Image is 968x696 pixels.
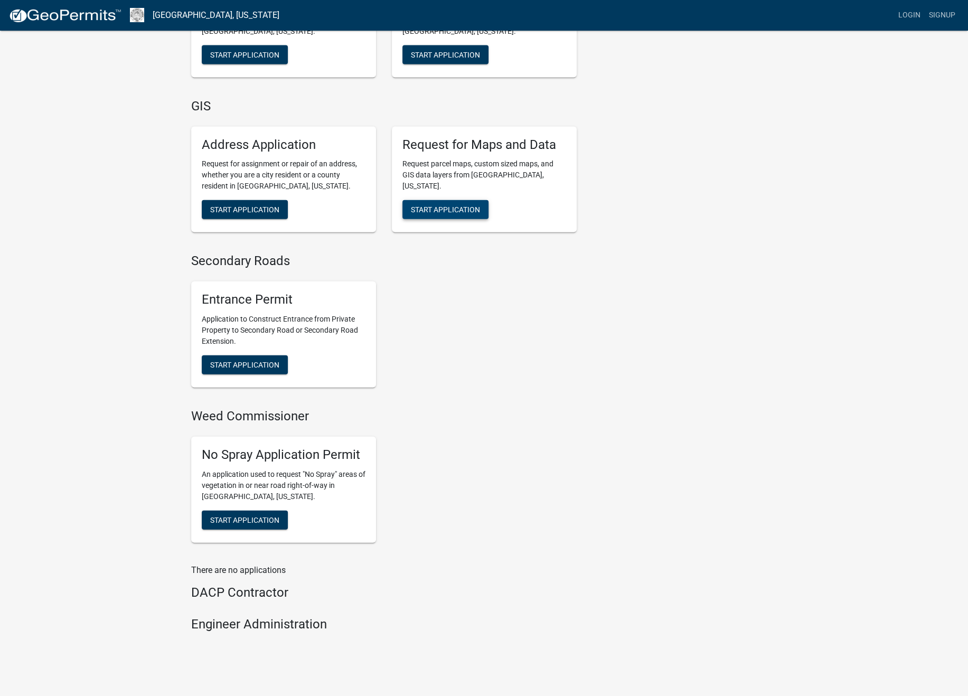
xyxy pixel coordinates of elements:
p: There are no applications [191,564,577,577]
span: Start Application [210,205,279,214]
h5: Request for Maps and Data [402,137,566,153]
h4: Secondary Roads [191,253,577,269]
button: Start Application [202,45,288,64]
span: Start Application [210,50,279,59]
button: Start Application [402,200,488,219]
span: Start Application [210,515,279,524]
p: Request parcel maps, custom sized maps, and GIS data layers from [GEOGRAPHIC_DATA], [US_STATE]. [402,158,566,192]
a: Login [894,5,925,25]
img: Franklin County, Iowa [130,8,144,22]
a: Signup [925,5,960,25]
h4: DACP Contractor [191,585,577,600]
button: Start Application [202,511,288,530]
h5: No Spray Application Permit [202,447,365,463]
p: Request for assignment or repair of an address, whether you are a city resident or a county resid... [202,158,365,192]
h4: Engineer Administration [191,617,577,632]
h4: GIS [191,99,577,114]
p: An application used to request "No Spray" areas of vegetation in or near road right-of-way in [GE... [202,469,365,502]
h5: Entrance Permit [202,292,365,307]
span: Start Application [411,205,480,214]
button: Start Application [202,355,288,374]
span: Start Application [210,360,279,369]
a: [GEOGRAPHIC_DATA], [US_STATE] [153,6,279,24]
h4: Weed Commissioner [191,409,577,424]
button: Start Application [202,200,288,219]
button: Start Application [402,45,488,64]
h5: Address Application [202,137,365,153]
span: Start Application [411,50,480,59]
p: Application to Construct Entrance from Private Property to Secondary Road or Secondary Road Exten... [202,314,365,347]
